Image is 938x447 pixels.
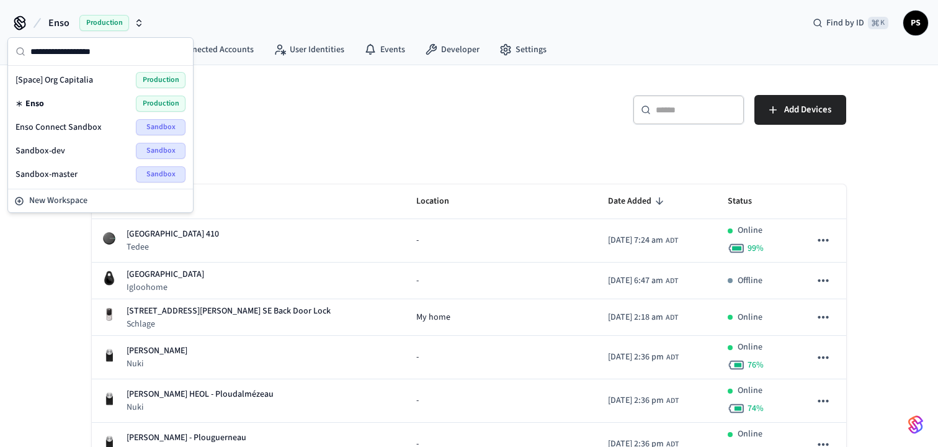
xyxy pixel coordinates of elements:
[136,119,185,135] span: Sandbox
[16,145,65,157] span: Sandbox-dev
[608,351,679,364] div: America/Halifax
[608,394,679,407] div: America/Halifax
[908,415,923,435] img: SeamLogoGradient.69752ec5.svg
[415,38,489,61] a: Developer
[127,358,187,370] p: Nuki
[102,348,117,363] img: Nuki Smart Lock 3.0 Pro Black, Front
[102,391,117,406] img: Nuki Smart Lock 3.0 Pro Black, Front
[127,281,204,294] p: Igloohome
[9,191,192,211] button: New Workspace
[903,11,928,35] button: PS
[489,38,556,61] a: Settings
[127,345,187,358] p: [PERSON_NAME]
[16,168,78,181] span: Sandbox-master
[803,12,898,34] div: Find by ID⌘ K
[127,305,331,318] p: [STREET_ADDRESS][PERSON_NAME] SE Back Door Lock
[151,38,264,61] a: Connected Accounts
[136,143,185,159] span: Sandbox
[608,311,678,324] div: America/Halifax
[127,228,219,241] p: [GEOGRAPHIC_DATA] 410
[608,234,678,247] div: America/Halifax
[416,351,419,364] span: -
[728,192,768,211] span: Status
[127,268,204,281] p: [GEOGRAPHIC_DATA]
[738,274,762,287] p: Offline
[666,312,678,323] span: ADT
[608,192,668,211] span: Date Added
[48,16,69,30] span: Enso
[738,384,762,397] p: Online
[416,234,419,247] span: -
[666,395,679,407] span: ADT
[738,224,762,237] p: Online
[127,318,331,330] p: Schlage
[127,401,274,413] p: Nuki
[127,241,219,253] p: Tedee
[136,96,185,112] span: Production
[784,102,831,118] span: Add Devices
[354,38,415,61] a: Events
[79,15,129,31] span: Production
[738,428,762,441] p: Online
[748,402,764,415] span: 74 %
[416,394,419,407] span: -
[738,341,762,354] p: Online
[102,271,117,286] img: igloohome_igke
[127,388,274,401] p: [PERSON_NAME] HEOL - Ploudalmézeau
[16,74,93,86] span: [Space] Org Capitalia
[666,352,679,363] span: ADT
[264,38,354,61] a: User Identities
[102,307,117,322] img: Yale Assure Touchscreen Wifi Smart Lock, Satin Nickel, Front
[29,194,87,207] span: New Workspace
[136,166,185,183] span: Sandbox
[826,17,864,29] span: Find by ID
[608,351,664,364] span: [DATE] 2:36 pm
[608,274,678,287] div: America/Halifax
[666,235,678,246] span: ADT
[416,192,465,211] span: Location
[738,311,762,324] p: Online
[608,311,663,324] span: [DATE] 2:18 am
[25,97,44,110] span: Enso
[127,431,246,445] p: [PERSON_NAME] - Plouguerneau
[666,276,678,287] span: ADT
[92,95,462,120] h5: Devices
[748,242,764,255] span: 99 %
[16,121,102,133] span: Enso Connect Sandbox
[608,234,663,247] span: [DATE] 7:24 am
[754,95,846,125] button: Add Devices
[136,72,185,88] span: Production
[416,274,419,287] span: -
[608,274,663,287] span: [DATE] 6:47 am
[8,66,193,189] div: Suggestions
[904,12,927,34] span: PS
[416,311,450,324] span: My home
[608,394,664,407] span: [DATE] 2:36 pm
[868,17,888,29] span: ⌘ K
[748,359,764,371] span: 76 %
[102,231,117,246] img: Tedee Smart Lock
